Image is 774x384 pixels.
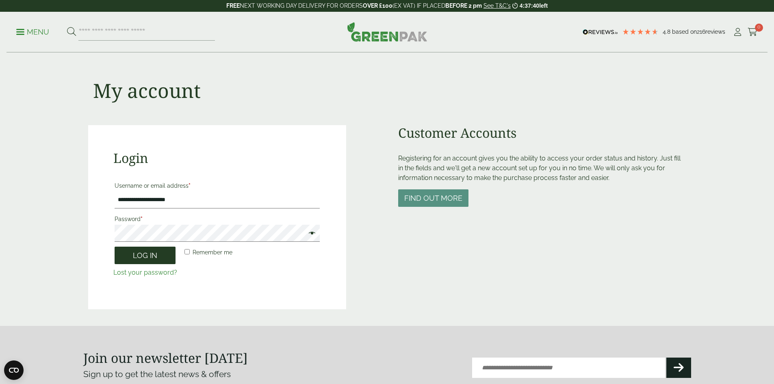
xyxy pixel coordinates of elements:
[4,360,24,380] button: Open CMP widget
[115,213,320,225] label: Password
[363,2,392,9] strong: OVER £100
[113,150,321,166] h2: Login
[83,368,357,381] p: Sign up to get the latest news & offers
[583,29,618,35] img: REVIEWS.io
[226,2,240,9] strong: FREE
[733,28,743,36] i: My Account
[113,269,177,276] a: Lost your password?
[398,154,686,183] p: Registering for an account gives you the ability to access your order status and history. Just fi...
[398,125,686,141] h2: Customer Accounts
[184,249,190,254] input: Remember me
[83,349,248,367] strong: Join our newsletter [DATE]
[748,26,758,38] a: 0
[93,79,201,102] h1: My account
[16,27,49,37] p: Menu
[115,247,176,264] button: Log in
[398,189,468,207] button: Find out more
[445,2,482,9] strong: BEFORE 2 pm
[672,28,697,35] span: Based on
[347,22,427,41] img: GreenPak Supplies
[16,27,49,35] a: Menu
[483,2,511,9] a: See T&C's
[705,28,725,35] span: reviews
[520,2,539,9] span: 4:37:40
[115,180,320,191] label: Username or email address
[748,28,758,36] i: Cart
[193,249,232,256] span: Remember me
[663,28,672,35] span: 4.8
[755,24,763,32] span: 0
[622,28,659,35] div: 4.79 Stars
[539,2,548,9] span: left
[398,195,468,202] a: Find out more
[697,28,705,35] span: 216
